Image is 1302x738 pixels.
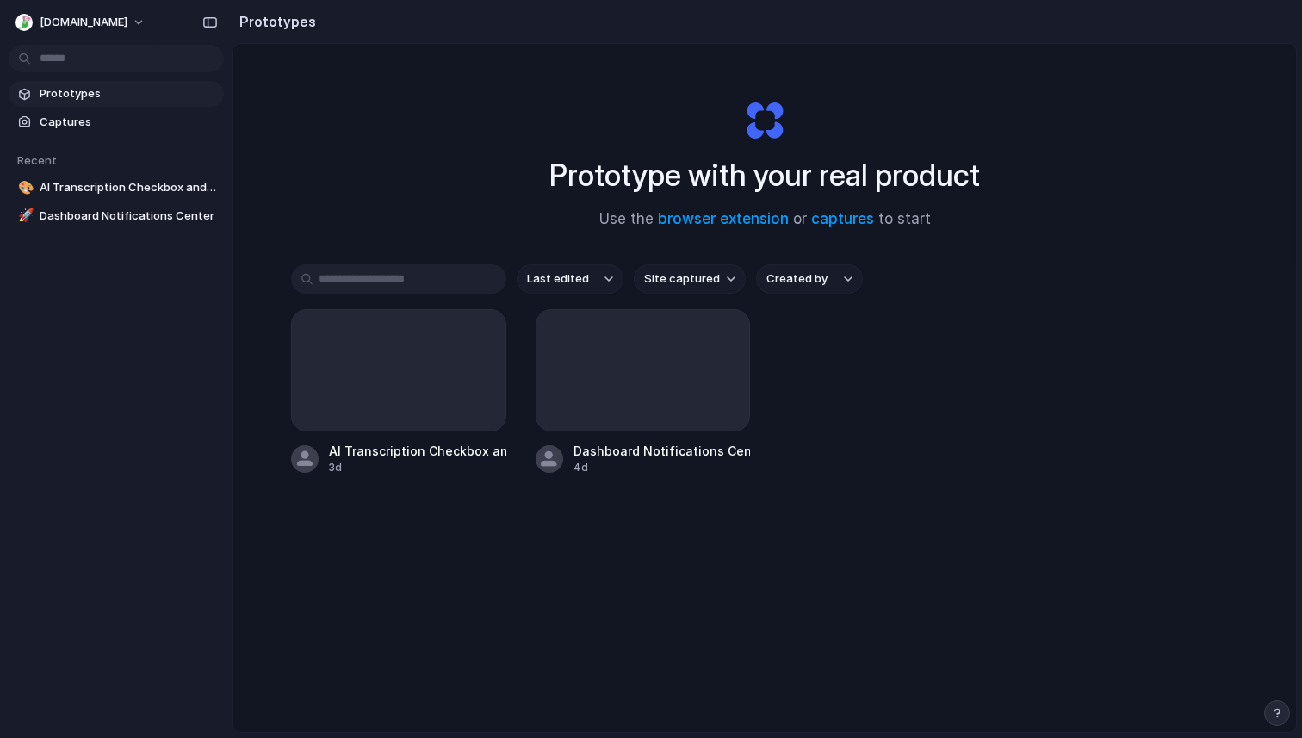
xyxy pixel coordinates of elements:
[9,9,154,36] button: [DOMAIN_NAME]
[9,81,224,107] a: Prototypes
[573,460,751,475] div: 4d
[40,179,217,196] span: AI Transcription Checkbox and Graph Bars
[329,442,506,460] div: AI Transcription Checkbox and Graph Bars
[9,203,224,229] a: 🚀Dashboard Notifications Center
[517,264,623,294] button: Last edited
[18,206,30,226] div: 🚀
[644,270,720,288] span: Site captured
[18,178,30,198] div: 🎨
[756,264,863,294] button: Created by
[40,208,217,225] span: Dashboard Notifications Center
[15,179,33,196] button: 🎨
[811,210,874,227] a: captures
[658,210,789,227] a: browser extension
[15,208,33,225] button: 🚀
[40,114,217,131] span: Captures
[634,264,746,294] button: Site captured
[549,152,980,198] h1: Prototype with your real product
[40,14,127,31] span: [DOMAIN_NAME]
[9,175,224,201] a: 🎨AI Transcription Checkbox and Graph Bars
[536,309,751,475] a: Dashboard Notifications Center4d
[573,442,751,460] div: Dashboard Notifications Center
[17,153,57,167] span: Recent
[9,109,224,135] a: Captures
[40,85,217,102] span: Prototypes
[291,309,506,475] a: AI Transcription Checkbox and Graph Bars3d
[766,270,828,288] span: Created by
[599,208,931,231] span: Use the or to start
[329,460,506,475] div: 3d
[527,270,589,288] span: Last edited
[232,11,316,32] h2: Prototypes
